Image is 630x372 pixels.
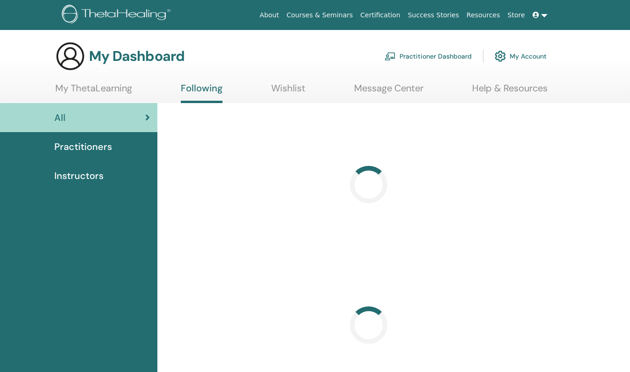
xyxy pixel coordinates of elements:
a: Store [504,7,529,24]
a: Following [181,82,222,103]
a: Wishlist [271,82,305,101]
a: Resources [463,7,504,24]
a: Message Center [354,82,423,101]
a: Courses & Seminars [283,7,357,24]
h3: My Dashboard [89,48,185,65]
a: My ThetaLearning [55,82,132,101]
img: generic-user-icon.jpg [55,41,85,71]
img: chalkboard-teacher.svg [385,52,396,60]
span: All [54,111,66,125]
a: Success Stories [404,7,463,24]
span: Practitioners [54,140,112,154]
a: Practitioner Dashboard [385,46,472,67]
a: About [256,7,282,24]
a: Certification [356,7,404,24]
span: Instructors [54,169,104,183]
img: cog.svg [495,48,506,64]
a: My Account [495,46,547,67]
a: Help & Resources [472,82,548,101]
img: logo.png [62,5,174,26]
